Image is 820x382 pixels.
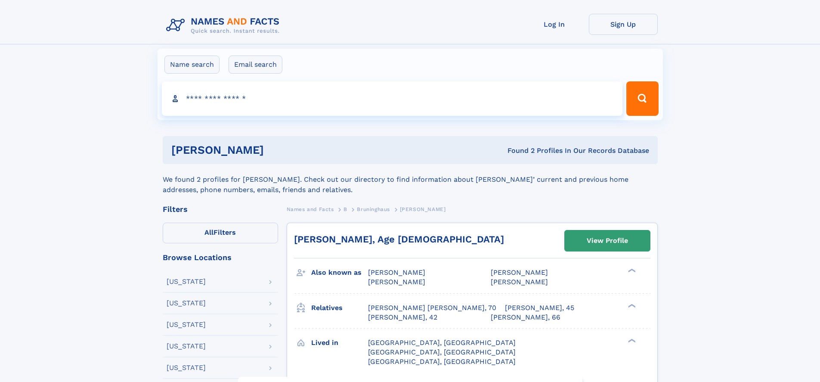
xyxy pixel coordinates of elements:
[368,268,425,276] span: [PERSON_NAME]
[368,313,437,322] a: [PERSON_NAME], 42
[491,278,548,286] span: [PERSON_NAME]
[368,339,516,347] span: [GEOGRAPHIC_DATA], [GEOGRAPHIC_DATA]
[491,313,560,322] a: [PERSON_NAME], 66
[167,278,206,285] div: [US_STATE]
[626,81,658,116] button: Search Button
[357,204,390,214] a: Bruninghaus
[287,204,334,214] a: Names and Facts
[311,335,368,350] h3: Lived in
[589,14,658,35] a: Sign Up
[626,303,636,308] div: ❯
[587,231,628,251] div: View Profile
[491,268,548,276] span: [PERSON_NAME]
[368,348,516,356] span: [GEOGRAPHIC_DATA], [GEOGRAPHIC_DATA]
[167,343,206,350] div: [US_STATE]
[171,145,386,155] h1: [PERSON_NAME]
[204,228,214,236] span: All
[343,204,347,214] a: B
[164,56,220,74] label: Name search
[167,321,206,328] div: [US_STATE]
[505,303,574,313] a: [PERSON_NAME], 45
[400,206,446,212] span: [PERSON_NAME]
[368,278,425,286] span: [PERSON_NAME]
[311,265,368,280] h3: Also known as
[167,364,206,371] div: [US_STATE]
[626,268,636,273] div: ❯
[520,14,589,35] a: Log In
[163,164,658,195] div: We found 2 profiles for [PERSON_NAME]. Check out our directory to find information about [PERSON_...
[343,206,347,212] span: B
[163,14,287,37] img: Logo Names and Facts
[162,81,623,116] input: search input
[163,205,278,213] div: Filters
[311,301,368,315] h3: Relatives
[167,300,206,307] div: [US_STATE]
[229,56,282,74] label: Email search
[626,338,636,343] div: ❯
[368,357,516,366] span: [GEOGRAPHIC_DATA], [GEOGRAPHIC_DATA]
[386,146,649,155] div: Found 2 Profiles In Our Records Database
[357,206,390,212] span: Bruninghaus
[294,234,504,245] a: [PERSON_NAME], Age [DEMOGRAPHIC_DATA]
[368,303,496,313] a: [PERSON_NAME] [PERSON_NAME], 70
[163,223,278,243] label: Filters
[565,230,650,251] a: View Profile
[163,254,278,261] div: Browse Locations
